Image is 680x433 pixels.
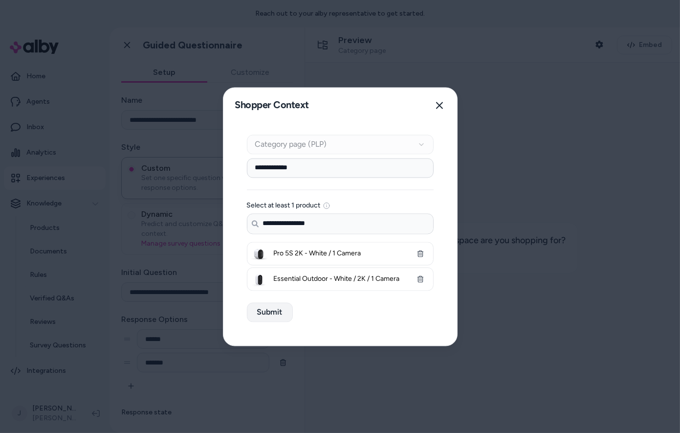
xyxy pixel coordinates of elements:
h2: Shopper Context [231,95,309,115]
label: Select at least 1 product [247,202,321,209]
span: Pro 5S 2K - White / 1 Camera [274,249,407,258]
button: Submit [247,302,293,322]
img: Pro 5S 2K - White / 1 Camera [249,244,269,264]
span: Essential Outdoor - White / 2K / 1 Camera [274,274,407,284]
img: Essential Outdoor - White / 2K / 1 Camera [249,270,269,289]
